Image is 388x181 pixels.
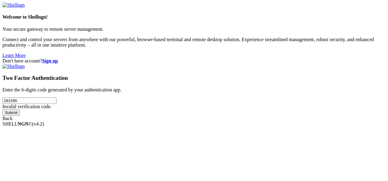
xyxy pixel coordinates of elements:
img: Shellngn [2,64,25,69]
p: Connect and control your servers from anywhere with our powerful, browser-based terminal and remo... [2,37,386,48]
div: Invalid verification code. [2,104,386,109]
a: Back [2,116,13,121]
p: Enter the 6-digits code generated by your authentication app. [2,87,386,93]
input: Submit [2,109,20,116]
h4: Welcome to Shellngn! [2,14,386,20]
input: Two factor code [2,98,56,104]
a: Learn More [2,53,26,58]
a: Sign up [42,58,58,63]
span: 4.2.0 [32,121,44,126]
span: SHELL © [2,121,44,126]
h3: Two Factor Authentication [2,75,386,81]
b: NGN [18,121,29,126]
img: Shellngn [2,2,25,8]
div: Don't have account? [2,58,386,64]
p: Your secure gateway to remote server management. [2,27,386,32]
